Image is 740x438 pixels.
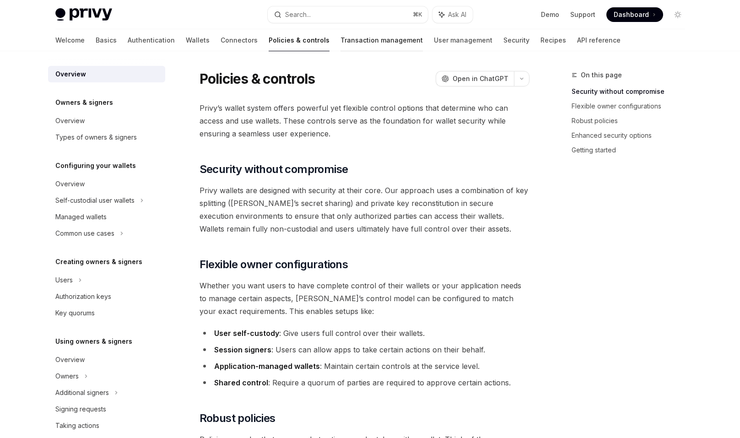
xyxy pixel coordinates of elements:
[200,162,348,177] span: Security without compromise
[200,257,348,272] span: Flexible owner configurations
[214,345,271,354] strong: Session signers
[434,29,492,51] a: User management
[55,371,79,382] div: Owners
[572,128,692,143] a: Enhanced security options
[55,420,99,431] div: Taking actions
[285,9,311,20] div: Search...
[214,362,320,371] strong: Application-managed wallets
[55,69,86,80] div: Overview
[503,29,529,51] a: Security
[55,195,135,206] div: Self-custodial user wallets
[448,10,466,19] span: Ask AI
[570,10,595,19] a: Support
[200,376,529,389] li: : Require a quorum of parties are required to approve certain actions.
[200,102,529,140] span: Privy’s wallet system offers powerful yet flexible control options that determine who can access ...
[55,275,73,286] div: Users
[221,29,258,51] a: Connectors
[48,305,165,321] a: Key quorums
[577,29,621,51] a: API reference
[670,7,685,22] button: Toggle dark mode
[214,329,279,338] strong: User self-custody
[48,129,165,146] a: Types of owners & signers
[48,351,165,368] a: Overview
[614,10,649,19] span: Dashboard
[572,143,692,157] a: Getting started
[55,291,111,302] div: Authorization keys
[541,10,559,19] a: Demo
[55,178,85,189] div: Overview
[55,387,109,398] div: Additional signers
[55,354,85,365] div: Overview
[48,176,165,192] a: Overview
[540,29,566,51] a: Recipes
[200,411,275,426] span: Robust policies
[432,6,473,23] button: Ask AI
[269,29,329,51] a: Policies & controls
[48,417,165,434] a: Taking actions
[55,97,113,108] h5: Owners & signers
[200,360,529,373] li: : Maintain certain controls at the service level.
[48,401,165,417] a: Signing requests
[572,84,692,99] a: Security without compromise
[55,29,85,51] a: Welcome
[55,336,132,347] h5: Using owners & signers
[55,8,112,21] img: light logo
[48,288,165,305] a: Authorization keys
[200,70,315,87] h1: Policies & controls
[55,228,114,239] div: Common use cases
[96,29,117,51] a: Basics
[200,184,529,235] span: Privy wallets are designed with security at their core. Our approach uses a combination of key sp...
[55,404,106,415] div: Signing requests
[200,343,529,356] li: : Users can allow apps to take certain actions on their behalf.
[200,279,529,318] span: Whether you want users to have complete control of their wallets or your application needs to man...
[55,132,137,143] div: Types of owners & signers
[55,256,142,267] h5: Creating owners & signers
[340,29,423,51] a: Transaction management
[572,114,692,128] a: Robust policies
[55,115,85,126] div: Overview
[436,71,514,87] button: Open in ChatGPT
[268,6,428,23] button: Search...⌘K
[453,74,508,83] span: Open in ChatGPT
[606,7,663,22] a: Dashboard
[55,160,136,171] h5: Configuring your wallets
[48,66,165,82] a: Overview
[55,211,107,222] div: Managed wallets
[581,70,622,81] span: On this page
[200,327,529,340] li: : Give users full control over their wallets.
[48,113,165,129] a: Overview
[186,29,210,51] a: Wallets
[572,99,692,114] a: Flexible owner configurations
[214,378,268,387] strong: Shared control
[128,29,175,51] a: Authentication
[48,209,165,225] a: Managed wallets
[413,11,422,18] span: ⌘ K
[55,308,95,319] div: Key quorums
